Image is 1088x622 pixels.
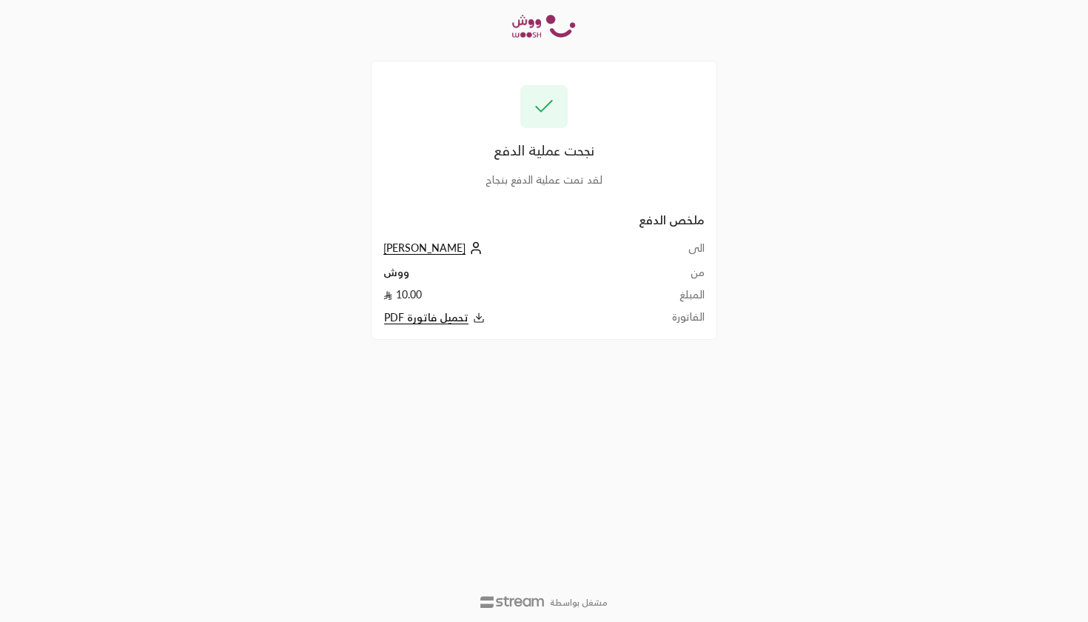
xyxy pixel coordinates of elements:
td: ووش [383,265,629,287]
td: الفاتورة [629,310,705,327]
button: تحميل فاتورة PDF [383,310,629,327]
td: الى [629,241,705,265]
p: مشغل بواسطة [550,597,608,609]
img: Company Logo [503,9,585,49]
span: [PERSON_NAME] [383,241,466,255]
a: [PERSON_NAME] [383,241,486,254]
div: لقد تمت عملية الدفع بنجاح [383,173,705,187]
span: تحميل فاتورة PDF [384,311,469,324]
h2: ملخص الدفع [383,211,705,229]
td: 10.00 [383,287,629,310]
div: نجحت عملية الدفع [383,140,705,161]
td: من [629,265,705,287]
td: المبلغ [629,287,705,310]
